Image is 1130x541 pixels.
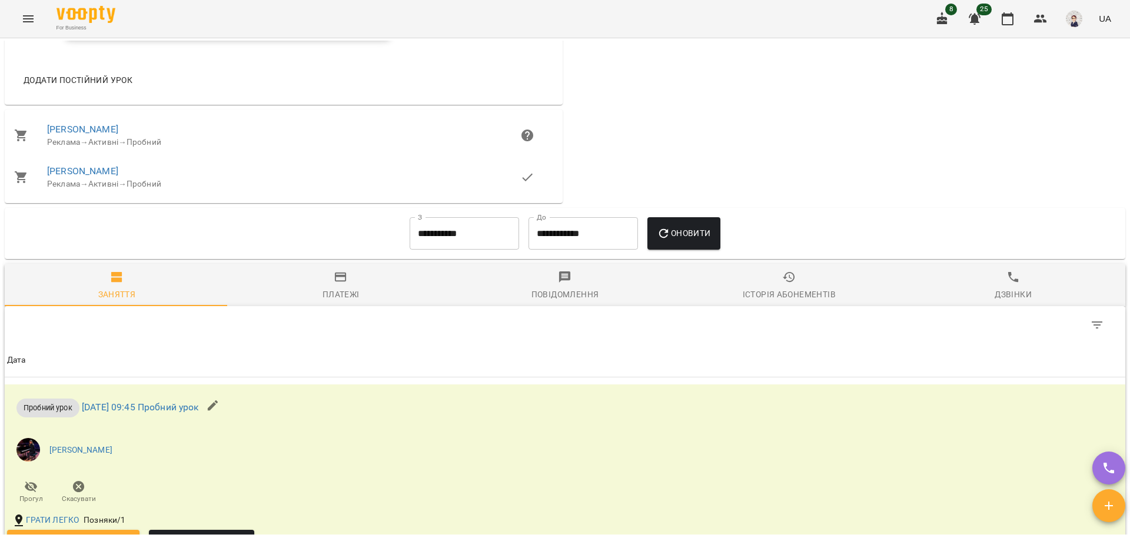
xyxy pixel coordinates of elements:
[118,179,127,188] span: →
[47,124,118,135] a: [PERSON_NAME]
[1099,12,1111,25] span: UA
[82,401,199,413] a: [DATE] 09:45 Пробний урок
[7,353,1123,367] span: Дата
[5,306,1125,344] div: Table Toolbar
[1094,8,1116,29] button: UA
[98,287,136,301] div: Заняття
[7,353,26,367] div: Sort
[47,178,520,190] div: Реклама Активні Пробний
[56,24,115,32] span: For Business
[49,444,112,456] a: [PERSON_NAME]
[47,137,520,148] div: Реклама Активні Пробний
[80,137,88,147] span: →
[24,73,132,87] span: Додати постійний урок
[7,353,26,367] div: Дата
[56,6,115,23] img: Voopty Logo
[118,137,127,147] span: →
[995,287,1032,301] div: Дзвінки
[7,476,55,509] button: Прогул
[531,287,599,301] div: Повідомлення
[647,217,720,250] button: Оновити
[16,402,79,413] span: Пробний урок
[16,438,40,462] img: e16aac500a10dd313b1a67df6fb2af63.jpg
[19,69,137,91] button: Додати постійний урок
[62,494,96,504] span: Скасувати
[945,4,957,15] span: 8
[743,287,836,301] div: Історія абонементів
[323,287,360,301] div: Платежі
[976,4,992,15] span: 25
[81,512,128,529] div: Позняки/1
[47,165,118,177] a: [PERSON_NAME]
[1083,311,1111,339] button: Фільтр
[1066,11,1082,27] img: aa85c507d3ef63538953964a1cec316d.png
[26,515,79,526] a: ГРАТИ ЛЕГКО
[657,226,710,240] span: Оновити
[19,494,43,504] span: Прогул
[80,179,88,188] span: →
[55,476,102,509] button: Скасувати
[14,5,42,33] button: Menu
